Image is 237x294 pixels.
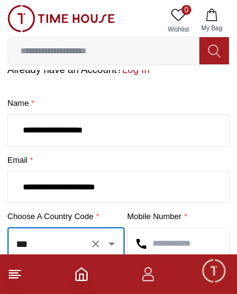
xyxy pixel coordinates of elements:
[194,5,230,37] button: My Bag
[7,5,115,32] img: ...
[87,235,104,253] button: Clear
[7,154,230,166] label: Email
[163,25,194,34] span: Wishlist
[181,5,191,15] span: 0
[127,210,230,223] label: Mobile Number
[7,97,230,110] label: Name
[196,24,227,33] span: My Bag
[74,267,89,282] a: Home
[7,210,125,223] label: Choose a country code
[7,63,230,77] p: Already have an Account?
[103,235,120,253] button: Open
[163,5,194,37] a: 0Wishlist
[201,257,228,285] div: Chat Widget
